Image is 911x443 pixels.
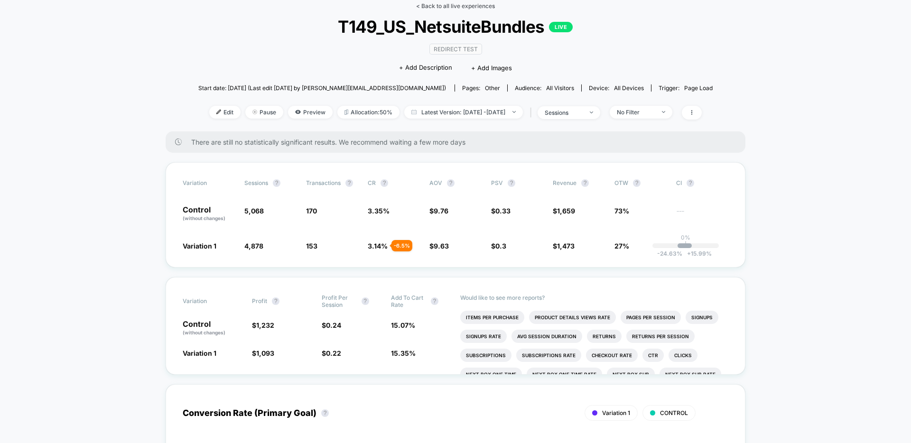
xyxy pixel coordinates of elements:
button: ? [687,179,694,187]
span: Pause [245,106,283,119]
li: Next Box Sub Rate [660,368,721,381]
span: $ [429,242,449,250]
span: 15.99 % [682,250,712,257]
span: 4,878 [244,242,263,250]
li: Ctr [642,349,664,362]
button: ? [508,179,515,187]
span: 0.24 [326,321,341,329]
li: Returns Per Session [626,330,695,343]
span: 9.63 [434,242,449,250]
span: $ [553,242,575,250]
span: 3.35 % [368,207,390,215]
li: Checkout Rate [586,349,638,362]
span: CI [676,179,728,187]
span: all devices [614,84,644,92]
span: Latest Version: [DATE] - [DATE] [404,106,523,119]
span: CR [368,179,376,186]
span: 27% [614,242,629,250]
img: end [252,110,257,114]
li: Signups [686,311,718,324]
button: ? [272,297,279,305]
span: Variation [183,294,235,308]
span: $ [252,349,274,357]
span: + Add Description [399,63,452,73]
span: (without changes) [183,215,225,221]
span: Page Load [684,84,713,92]
p: Control [183,320,242,336]
span: 73% [614,207,629,215]
span: (without changes) [183,330,225,335]
span: Device: [581,84,651,92]
button: ? [381,179,388,187]
span: $ [252,321,274,329]
a: < Back to all live experiences [416,2,495,9]
p: LIVE [549,22,573,32]
li: Next Box One Time [460,368,522,381]
img: calendar [411,110,417,114]
span: $ [491,242,506,250]
span: Variation 1 [183,349,216,357]
span: 3.14 % [368,242,388,250]
span: Revenue [553,179,576,186]
span: T149_US_NetsuiteBundles [224,17,687,37]
img: end [590,111,593,113]
span: 15.35 % [391,349,416,357]
span: 153 [306,242,317,250]
li: Signups Rate [460,330,507,343]
p: Would like to see more reports? [460,294,728,301]
img: edit [216,110,221,114]
button: ? [581,179,589,187]
li: Subscriptions [460,349,511,362]
div: sessions [545,109,583,116]
span: All Visitors [546,84,574,92]
span: 1,093 [256,349,274,357]
li: Subscriptions Rate [516,349,581,362]
span: $ [429,207,448,215]
button: ? [431,297,438,305]
img: end [512,111,516,113]
span: Sessions [244,179,268,186]
span: 1,232 [256,321,274,329]
li: Pages Per Session [621,311,681,324]
span: There are still no statistically significant results. We recommend waiting a few more days [191,138,726,146]
span: $ [322,321,341,329]
li: Returns [587,330,622,343]
span: $ [322,349,341,357]
span: Profit Per Session [322,294,357,308]
span: 0.3 [495,242,506,250]
span: PSV [491,179,503,186]
span: 15.07 % [391,321,415,329]
li: Next Box One Time Rate [527,368,602,381]
span: + [687,250,691,257]
button: ? [273,179,280,187]
button: ? [447,179,455,187]
li: Product Details Views Rate [529,311,616,324]
li: Avg Session Duration [511,330,582,343]
span: Variation [183,179,235,187]
button: ? [362,297,369,305]
span: AOV [429,179,442,186]
img: end [662,111,665,113]
span: $ [491,207,511,215]
button: ? [321,409,329,417]
div: No Filter [617,109,655,116]
button: ? [345,179,353,187]
span: Allocation: 50% [337,106,400,119]
li: Items Per Purchase [460,311,524,324]
p: 0% [681,234,690,241]
li: Clicks [669,349,697,362]
span: 1,659 [557,207,575,215]
div: - 6.5 % [391,240,412,251]
button: ? [633,179,641,187]
span: $ [553,207,575,215]
div: Pages: [462,84,500,92]
span: -24.63 % [657,250,682,257]
span: Variation 1 [602,409,630,416]
img: rebalance [344,110,348,115]
span: Add To Cart Rate [391,294,426,308]
span: other [485,84,500,92]
p: Control [183,206,235,222]
span: 0.22 [326,349,341,357]
span: Profit [252,297,267,305]
span: 1,473 [557,242,575,250]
